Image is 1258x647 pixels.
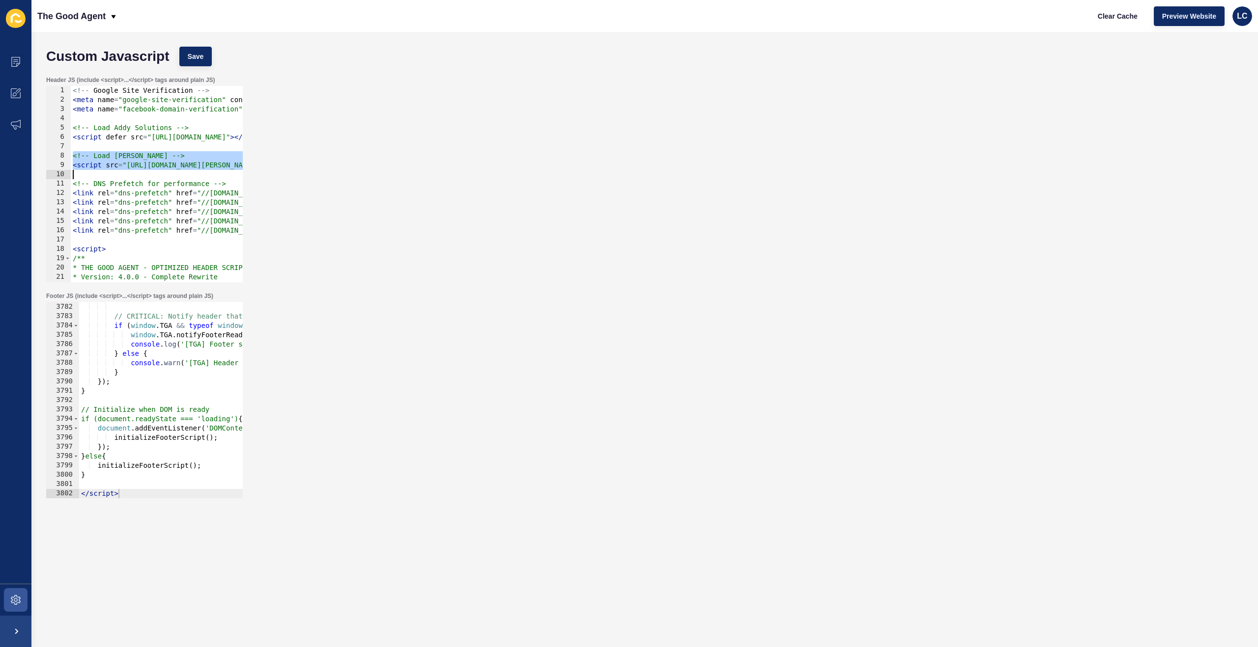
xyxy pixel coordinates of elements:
div: 5 [46,123,71,133]
span: LC [1237,11,1247,21]
div: 4 [46,114,71,123]
div: 3788 [46,358,79,368]
div: 2 [46,95,71,105]
div: 13 [46,198,71,207]
div: 3784 [46,321,79,330]
div: 17 [46,235,71,244]
div: 15 [46,216,71,226]
div: 3 [46,105,71,114]
p: The Good Agent [37,4,106,28]
div: 3782 [46,302,79,312]
h1: Custom Javascript [46,52,170,61]
div: 22 [46,282,71,291]
div: 3785 [46,330,79,340]
div: 1 [46,86,71,95]
span: Save [188,52,204,61]
div: 20 [46,263,71,272]
div: 11 [46,179,71,189]
div: 3799 [46,461,79,470]
div: 21 [46,272,71,282]
div: 7 [46,142,71,151]
div: 19 [46,254,71,263]
div: 9 [46,161,71,170]
div: 3793 [46,405,79,414]
label: Header JS (include <script>...</script> tags around plain JS) [46,76,215,84]
div: 3801 [46,480,79,489]
div: 6 [46,133,71,142]
div: 18 [46,244,71,254]
div: 8 [46,151,71,161]
span: Clear Cache [1098,11,1138,21]
button: Preview Website [1154,6,1225,26]
div: 3800 [46,470,79,480]
div: 12 [46,189,71,198]
div: 3792 [46,396,79,405]
div: 3795 [46,424,79,433]
div: 3796 [46,433,79,442]
div: 3786 [46,340,79,349]
div: 16 [46,226,71,235]
div: 3790 [46,377,79,386]
div: 3802 [46,489,79,498]
span: Preview Website [1162,11,1216,21]
div: 3798 [46,452,79,461]
button: Save [179,47,212,66]
button: Clear Cache [1089,6,1146,26]
div: 3797 [46,442,79,452]
div: 3783 [46,312,79,321]
div: 3787 [46,349,79,358]
div: 3794 [46,414,79,424]
label: Footer JS (include <script>...</script> tags around plain JS) [46,292,213,300]
div: 10 [46,170,71,179]
div: 14 [46,207,71,216]
div: 3789 [46,368,79,377]
div: 3791 [46,386,79,396]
